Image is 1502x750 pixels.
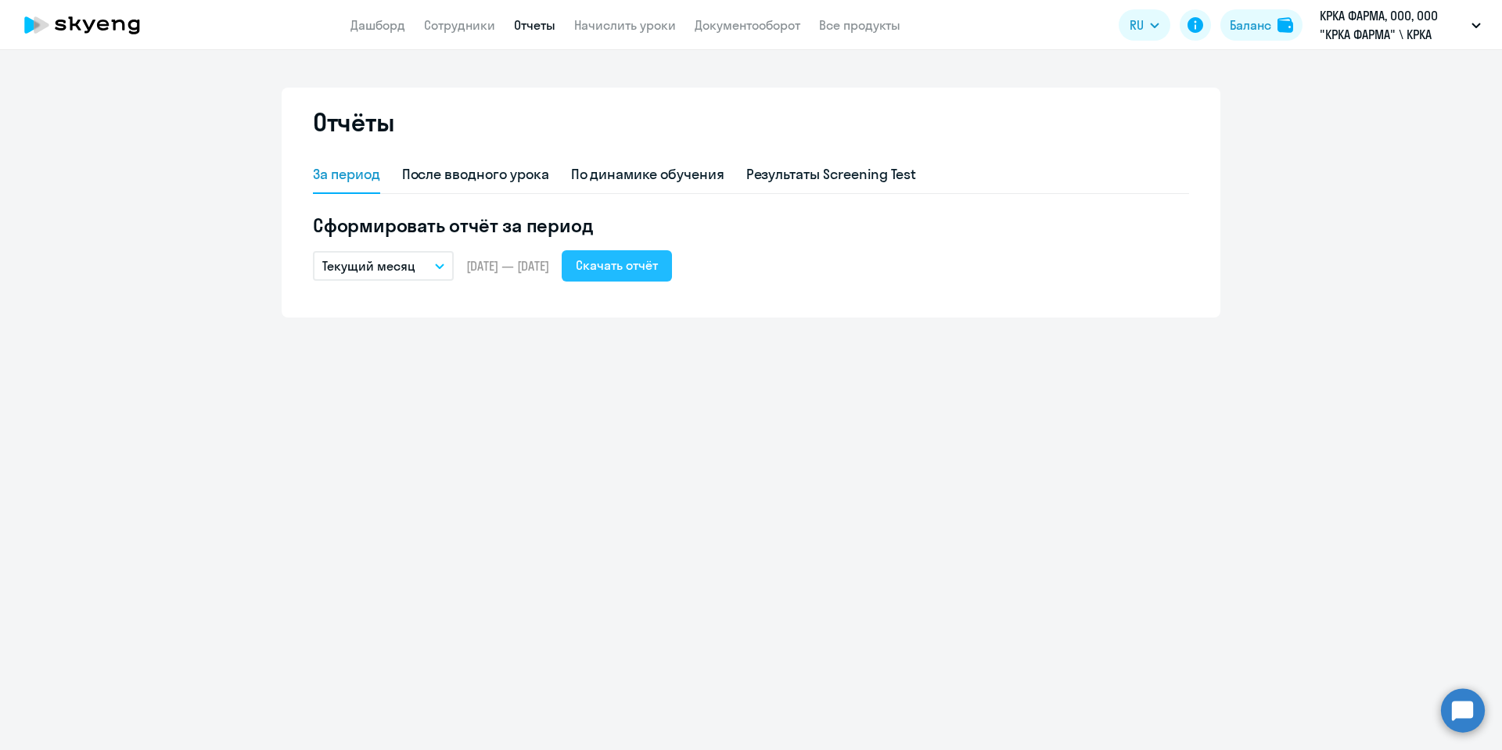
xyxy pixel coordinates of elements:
a: Дашборд [350,17,405,33]
div: После вводного урока [402,164,549,185]
p: КРКА ФАРМА, ООО, ООО "КРКА ФАРМА" \ КРКА ФАРМА [1320,6,1465,44]
span: [DATE] — [DATE] [466,257,549,275]
button: RU [1119,9,1170,41]
h5: Сформировать отчёт за период [313,213,1189,238]
button: Балансbalance [1220,9,1303,41]
a: Все продукты [819,17,900,33]
p: Текущий месяц [322,257,415,275]
a: Документооборот [695,17,800,33]
h2: Отчёты [313,106,394,138]
a: Начислить уроки [574,17,676,33]
button: КРКА ФАРМА, ООО, ООО "КРКА ФАРМА" \ КРКА ФАРМА [1312,6,1489,44]
button: Скачать отчёт [562,250,672,282]
div: За период [313,164,380,185]
a: Отчеты [514,17,555,33]
div: Результаты Screening Test [746,164,917,185]
div: Скачать отчёт [576,256,658,275]
button: Текущий месяц [313,251,454,281]
span: RU [1130,16,1144,34]
div: По динамике обучения [571,164,724,185]
img: balance [1277,17,1293,33]
a: Сотрудники [424,17,495,33]
div: Баланс [1230,16,1271,34]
